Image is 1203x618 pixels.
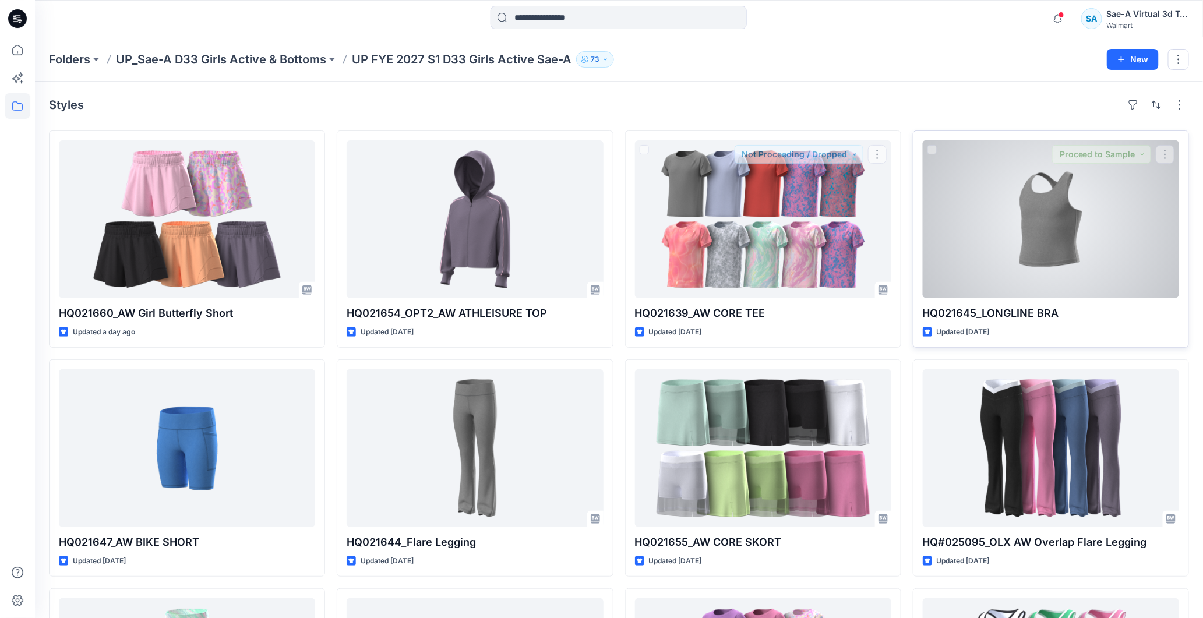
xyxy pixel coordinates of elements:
[116,51,326,68] a: UP_Sae-A D33 Girls Active & Bottoms
[59,140,315,298] a: HQ021660_AW Girl Butterfly Short
[649,555,702,567] p: Updated [DATE]
[923,140,1179,298] a: HQ021645_LONGLINE BRA
[576,51,614,68] button: 73
[1107,7,1188,21] div: Sae-A Virtual 3d Team
[937,326,990,338] p: Updated [DATE]
[352,51,571,68] p: UP FYE 2027 S1 D33 Girls Active Sae-A
[347,534,603,550] p: HQ021644_Flare Legging
[347,305,603,322] p: HQ021654_OPT2_AW ATHLEISURE TOP
[49,51,90,68] a: Folders
[635,305,891,322] p: HQ021639_AW CORE TEE
[1081,8,1102,29] div: SA
[49,98,84,112] h4: Styles
[59,369,315,527] a: HQ021647_AW BIKE SHORT
[923,305,1179,322] p: HQ021645_LONGLINE BRA
[347,369,603,527] a: HQ021644_Flare Legging
[923,369,1179,527] a: HQ#025095_OLX AW Overlap Flare Legging
[347,140,603,298] a: HQ021654_OPT2_AW ATHLEISURE TOP
[937,555,990,567] p: Updated [DATE]
[591,53,599,66] p: 73
[73,326,135,338] p: Updated a day ago
[361,326,414,338] p: Updated [DATE]
[635,534,891,550] p: HQ021655_AW CORE SKORT
[59,534,315,550] p: HQ021647_AW BIKE SHORT
[649,326,702,338] p: Updated [DATE]
[635,369,891,527] a: HQ021655_AW CORE SKORT
[1107,21,1188,30] div: Walmart
[73,555,126,567] p: Updated [DATE]
[1107,49,1159,70] button: New
[923,534,1179,550] p: HQ#025095_OLX AW Overlap Flare Legging
[361,555,414,567] p: Updated [DATE]
[59,305,315,322] p: HQ021660_AW Girl Butterfly Short
[635,140,891,298] a: HQ021639_AW CORE TEE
